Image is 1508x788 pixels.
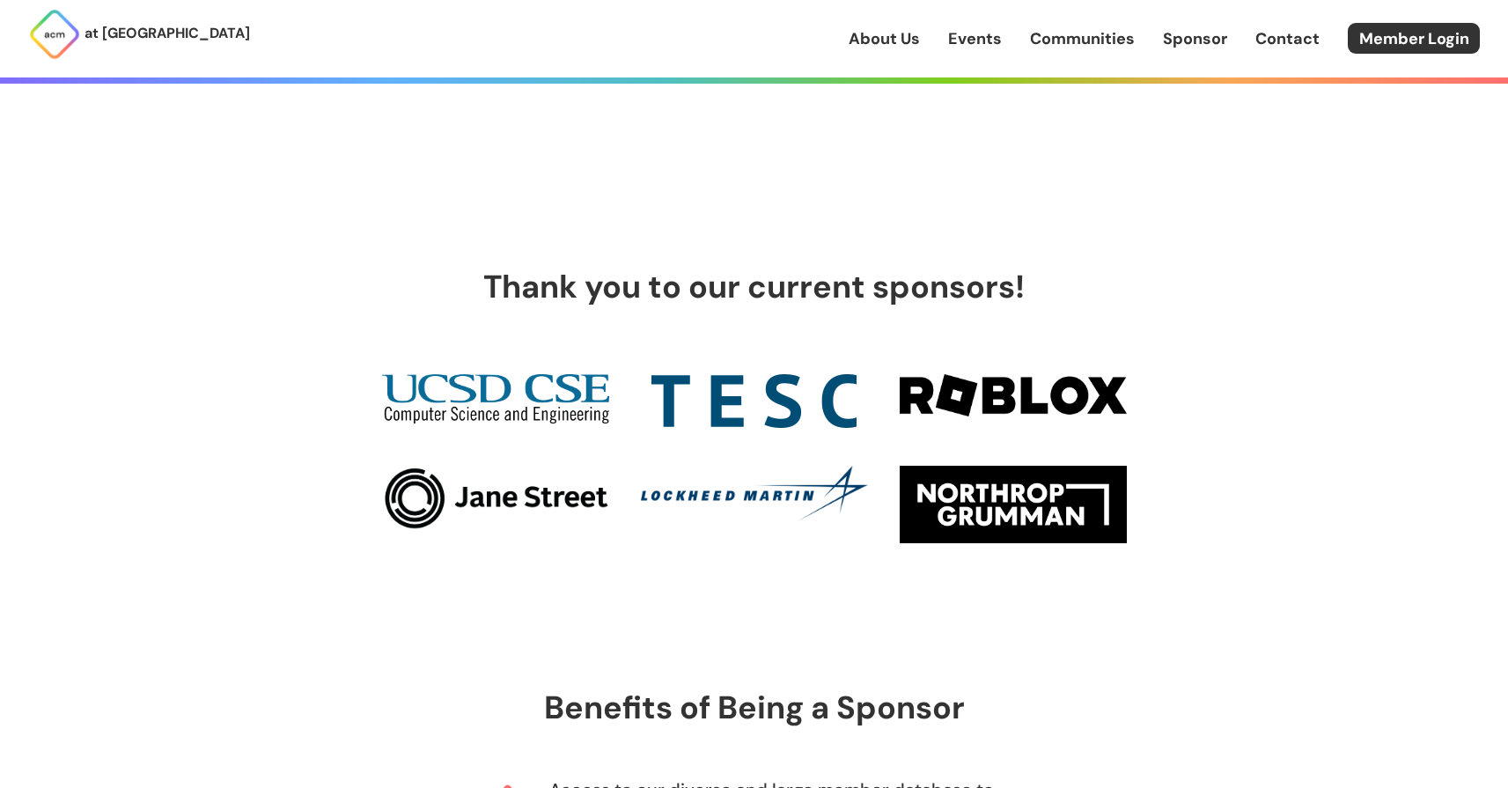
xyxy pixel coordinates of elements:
img: CSE [382,374,609,423]
img: Lockheed Martin [641,466,868,520]
a: Sponsor [1163,27,1227,50]
a: Communities [1030,27,1135,50]
h1: Benefits of Being a Sponsor [544,690,965,725]
img: Roblox [900,374,1127,416]
a: About Us [849,27,920,50]
a: at [GEOGRAPHIC_DATA] [28,8,250,61]
a: Contact [1255,27,1320,50]
a: Member Login [1348,23,1480,54]
img: ACM Logo [28,8,81,61]
img: Northrop Grumman [900,466,1127,543]
img: Jane Street [382,466,609,530]
h1: Thank you to our current sponsors! [448,269,1060,305]
p: at [GEOGRAPHIC_DATA] [85,22,250,45]
img: TESC [651,374,857,428]
a: Events [948,27,1002,50]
